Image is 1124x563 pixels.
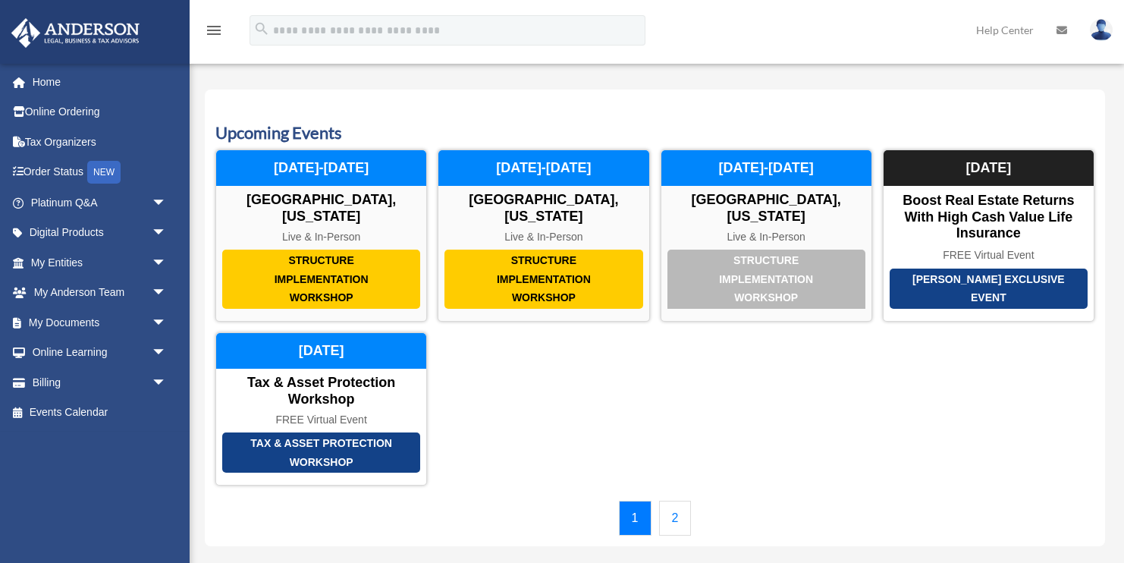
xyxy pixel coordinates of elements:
a: Home [11,67,190,97]
a: Structure Implementation Workshop [GEOGRAPHIC_DATA], [US_STATE] Live & In-Person [DATE]-[DATE] [215,149,427,322]
div: [DATE]-[DATE] [661,150,871,187]
a: Platinum Q&Aarrow_drop_down [11,187,190,218]
h3: Upcoming Events [215,121,1094,145]
div: Live & In-Person [661,231,871,244]
span: arrow_drop_down [152,278,182,309]
div: [DATE]-[DATE] [438,150,648,187]
a: Events Calendar [11,398,182,428]
div: Live & In-Person [438,231,648,244]
img: User Pic [1090,19,1113,41]
span: arrow_drop_down [152,187,182,219]
div: Structure Implementation Workshop [222,250,420,309]
div: Live & In-Person [216,231,426,244]
i: menu [205,21,223,39]
a: Digital Productsarrow_drop_down [11,218,190,248]
div: [GEOGRAPHIC_DATA], [US_STATE] [438,192,648,225]
div: [GEOGRAPHIC_DATA], [US_STATE] [661,192,871,225]
a: Structure Implementation Workshop [GEOGRAPHIC_DATA], [US_STATE] Live & In-Person [DATE]-[DATE] [438,149,649,322]
div: [DATE] [216,333,426,370]
a: My Entitiesarrow_drop_down [11,247,190,278]
a: My Anderson Teamarrow_drop_down [11,278,190,308]
span: arrow_drop_down [152,338,182,369]
div: Boost Real Estate Returns with High Cash Value Life Insurance [884,193,1094,242]
a: 1 [619,501,651,536]
div: Tax & Asset Protection Workshop [216,375,426,407]
a: Billingarrow_drop_down [11,367,190,398]
a: Tax & Asset Protection Workshop Tax & Asset Protection Workshop FREE Virtual Event [DATE] [215,332,427,486]
a: menu [205,27,223,39]
a: Online Ordering [11,97,190,127]
div: FREE Virtual Event [884,249,1094,262]
div: [DATE]-[DATE] [216,150,426,187]
div: Tax & Asset Protection Workshop [222,432,420,473]
div: [DATE] [884,150,1094,187]
a: My Documentsarrow_drop_down [11,307,190,338]
span: arrow_drop_down [152,218,182,249]
div: [PERSON_NAME] Exclusive Event [890,269,1088,309]
a: [PERSON_NAME] Exclusive Event Boost Real Estate Returns with High Cash Value Life Insurance FREE ... [883,149,1094,322]
img: Anderson Advisors Platinum Portal [7,18,144,48]
a: Online Learningarrow_drop_down [11,338,190,368]
span: arrow_drop_down [152,367,182,398]
a: 2 [659,501,692,536]
div: [GEOGRAPHIC_DATA], [US_STATE] [216,192,426,225]
span: arrow_drop_down [152,307,182,338]
span: arrow_drop_down [152,247,182,278]
div: Structure Implementation Workshop [667,250,865,309]
a: Structure Implementation Workshop [GEOGRAPHIC_DATA], [US_STATE] Live & In-Person [DATE]-[DATE] [661,149,872,322]
div: FREE Virtual Event [216,414,426,426]
a: Tax Organizers [11,127,190,157]
a: Order StatusNEW [11,157,190,188]
div: NEW [87,161,121,184]
div: Structure Implementation Workshop [444,250,642,309]
i: search [253,20,270,37]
